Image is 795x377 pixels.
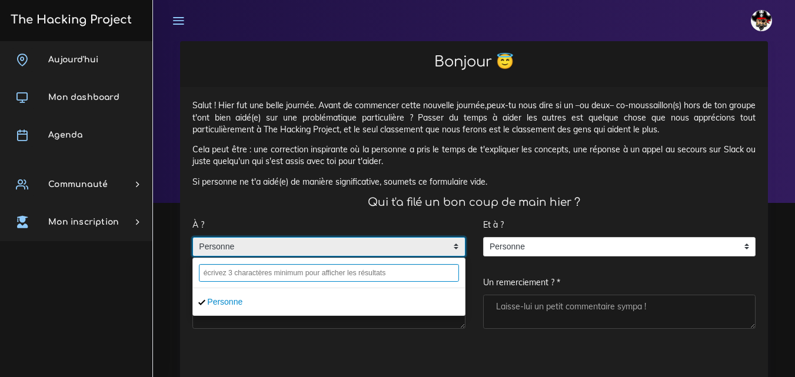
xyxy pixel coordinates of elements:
p: Si personne ne t'a aidé(e) de manière significative, soumets ce formulaire vide. [192,176,756,188]
h4: Qui t'a filé un bon coup de main hier ? [192,196,756,209]
span: Mon dashboard [48,93,119,102]
label: À ? [192,213,204,237]
label: Et à ? [483,213,504,237]
p: Salut ! Hier fut une belle journée. Avant de commencer cette nouvelle journée,peux-tu nous dire s... [192,99,756,135]
span: Personne [193,238,447,256]
label: Un remerciement ? * [483,271,560,295]
li: Personne [193,293,465,312]
span: Aujourd'hui [48,55,98,64]
span: Personne [484,238,738,256]
span: Communauté [48,180,108,189]
span: Agenda [48,131,82,139]
p: Cela peut être : une correction inspirante où la personne a pris le temps de t'expliquer les conc... [192,144,756,168]
img: avatar [751,10,772,31]
span: Mon inscription [48,218,119,226]
h3: The Hacking Project [7,14,132,26]
input: écrivez 3 charactères minimum pour afficher les résultats [199,264,459,282]
h2: Bonjour 😇 [192,54,756,71]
